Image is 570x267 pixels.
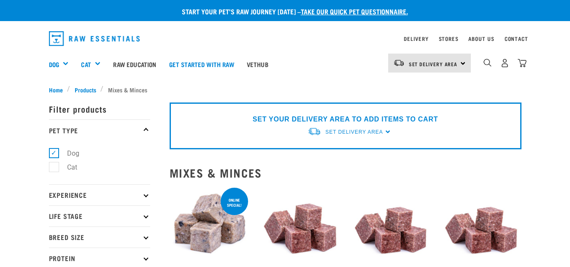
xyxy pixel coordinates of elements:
[49,227,150,248] p: Breed Size
[107,47,162,81] a: Raw Education
[54,162,81,173] label: Cat
[518,59,527,67] img: home-icon@2x.png
[49,98,150,119] p: Filter products
[240,47,275,81] a: Vethub
[49,85,68,94] a: Home
[351,186,431,267] img: ?1041 RE Lamb Mix 01
[163,47,240,81] a: Get started with Raw
[42,28,528,49] nav: dropdown navigation
[505,37,528,40] a: Contact
[404,37,428,40] a: Delivery
[468,37,494,40] a: About Us
[308,127,321,136] img: van-moving.png
[49,85,521,94] nav: breadcrumbs
[409,62,458,65] span: Set Delivery Area
[49,119,150,140] p: Pet Type
[54,148,83,159] label: Dog
[49,31,140,46] img: Raw Essentials Logo
[49,59,59,69] a: Dog
[439,37,459,40] a: Stores
[49,205,150,227] p: Life Stage
[441,186,521,267] img: ?1041 RE Lamb Mix 01
[170,186,250,267] img: 1141 Salmon Mince 01
[49,85,63,94] span: Home
[75,85,96,94] span: Products
[260,186,340,267] img: Pile Of Cubed Chicken Wild Meat Mix
[325,129,383,135] span: Set Delivery Area
[484,59,492,67] img: home-icon-1@2x.png
[49,184,150,205] p: Experience
[221,194,248,211] div: ONLINE SPECIAL!
[81,59,91,69] a: Cat
[393,59,405,67] img: van-moving.png
[170,166,521,179] h2: Mixes & Minces
[301,9,408,13] a: take our quick pet questionnaire.
[500,59,509,67] img: user.png
[70,85,100,94] a: Products
[253,114,438,124] p: SET YOUR DELIVERY AREA TO ADD ITEMS TO CART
